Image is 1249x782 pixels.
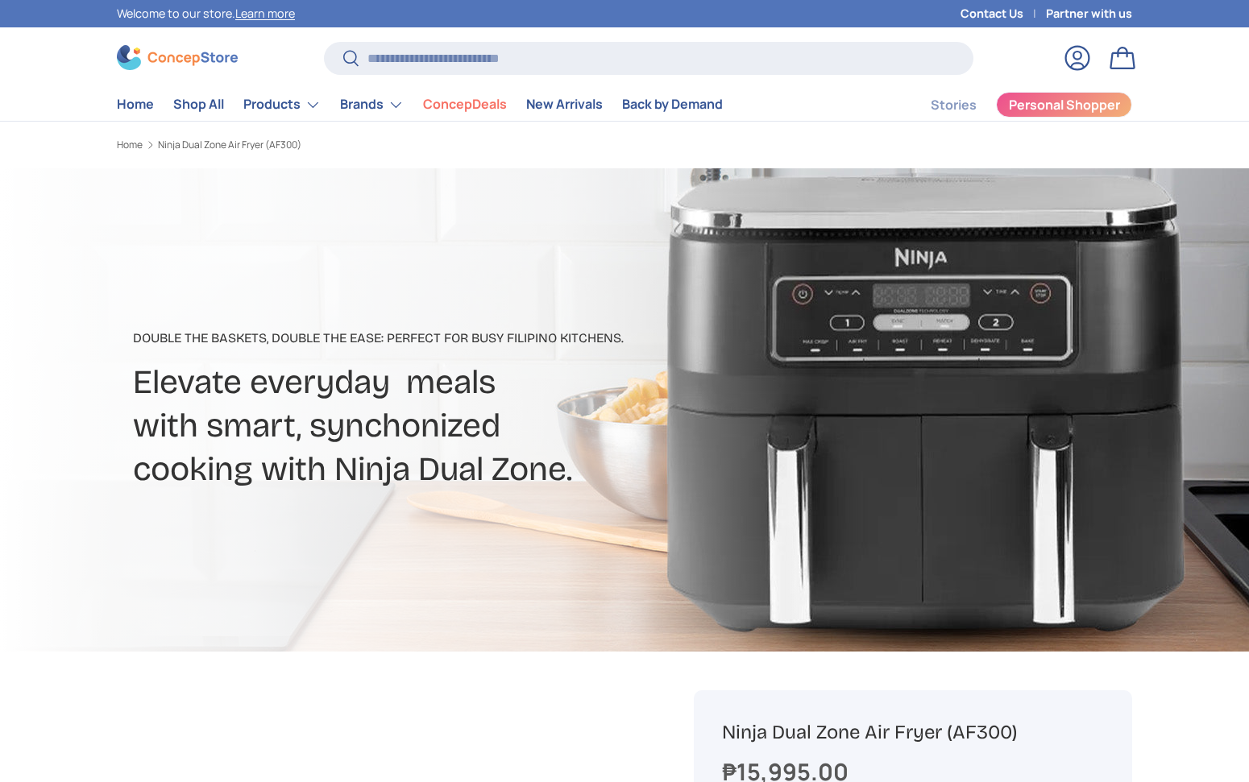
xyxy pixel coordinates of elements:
a: Ninja Dual Zone Air Fryer (AF300) [158,140,301,150]
a: Learn more [235,6,295,21]
a: Brands [340,89,404,121]
a: ConcepDeals [423,89,507,120]
nav: Breadcrumbs [117,138,655,152]
h2: Elevate everyday meals with smart, synchonized cooking with Ninja Dual Zone. [133,361,752,491]
h1: Ninja Dual Zone Air Fryer (AF300) [722,720,1104,745]
a: Products [243,89,321,121]
a: Personal Shopper [996,92,1132,118]
img: ConcepStore [117,45,238,70]
summary: Products [234,89,330,121]
a: Home [117,89,154,120]
a: Stories [931,89,977,121]
span: Personal Shopper [1009,98,1120,111]
p: Double the baskets, double the ease: perfect for busy Filipino kitchens. [133,329,752,348]
a: Shop All [173,89,224,120]
a: Home [117,140,143,150]
summary: Brands [330,89,413,121]
a: Partner with us [1046,5,1132,23]
a: Back by Demand [622,89,723,120]
a: New Arrivals [526,89,603,120]
p: Welcome to our store. [117,5,295,23]
nav: Primary [117,89,723,121]
nav: Secondary [892,89,1132,121]
a: Contact Us [961,5,1046,23]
